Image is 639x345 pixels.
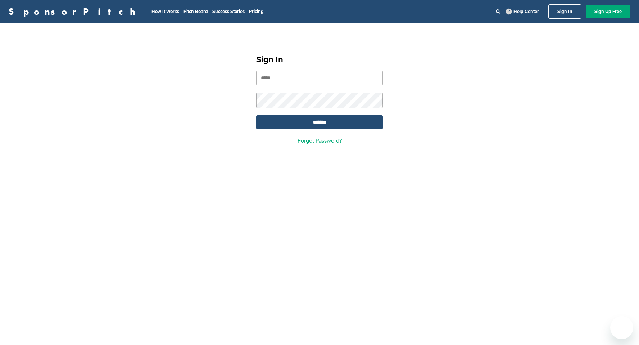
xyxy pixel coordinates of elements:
[504,7,540,16] a: Help Center
[183,9,208,14] a: Pitch Board
[548,4,581,19] a: Sign In
[9,7,140,16] a: SponsorPitch
[212,9,245,14] a: Success Stories
[249,9,264,14] a: Pricing
[298,137,342,144] a: Forgot Password?
[256,53,383,66] h1: Sign In
[151,9,179,14] a: How It Works
[610,316,633,339] iframe: Button to launch messaging window
[586,5,630,18] a: Sign Up Free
